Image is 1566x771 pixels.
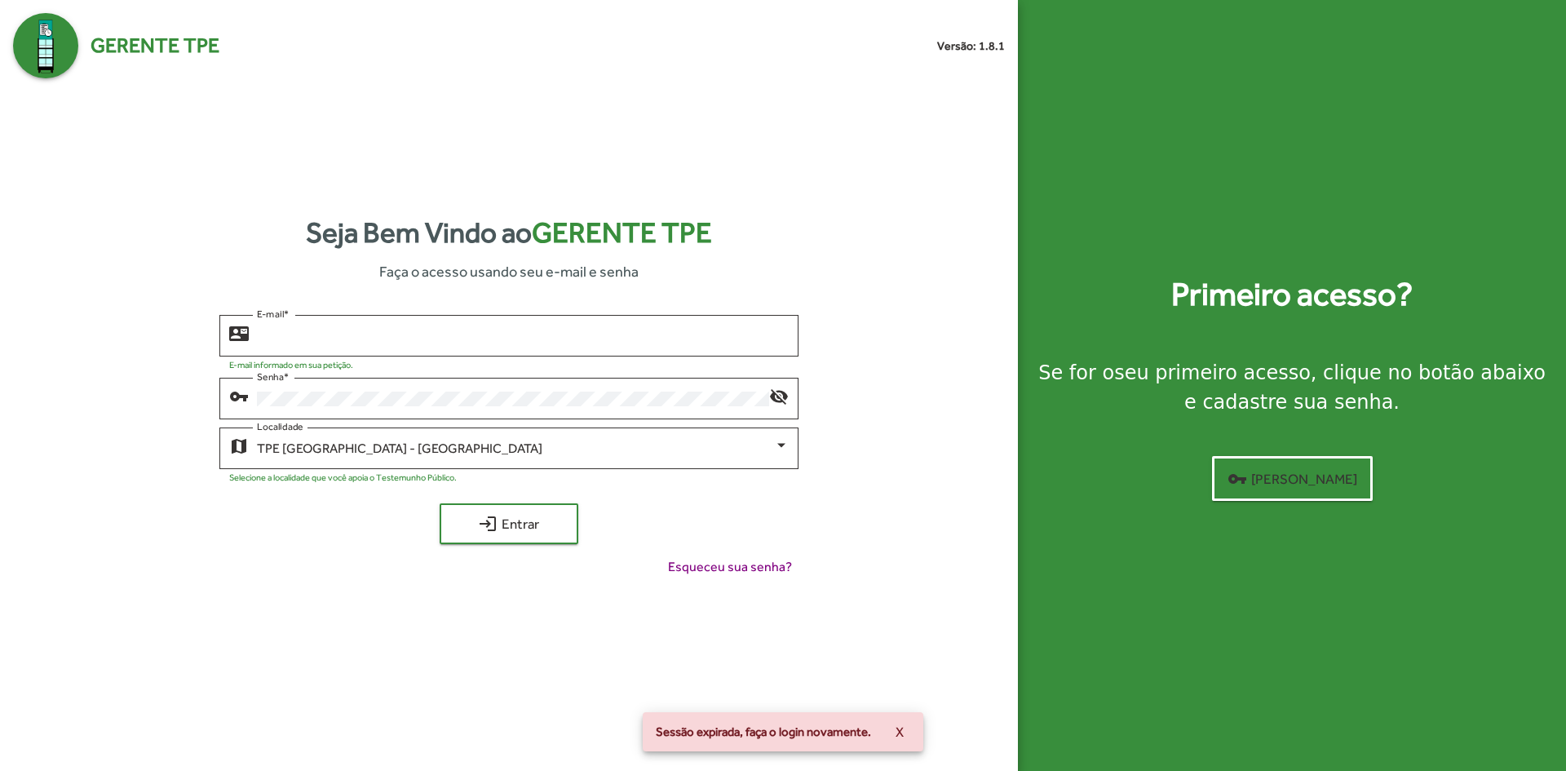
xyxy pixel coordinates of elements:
mat-hint: E-mail informado em sua petição. [229,360,353,370]
span: X [896,717,904,747]
span: Entrar [454,509,564,538]
button: [PERSON_NAME] [1212,456,1373,501]
span: Esqueceu sua senha? [668,557,792,577]
mat-icon: visibility_off [769,386,789,405]
small: Versão: 1.8.1 [937,38,1005,55]
img: Logo Gerente [13,13,78,78]
mat-icon: map [229,436,249,455]
mat-hint: Selecione a localidade que você apoia o Testemunho Público. [229,472,457,482]
mat-icon: vpn_key [1228,469,1247,489]
span: [PERSON_NAME] [1228,464,1357,494]
strong: Seja Bem Vindo ao [306,211,712,255]
mat-icon: vpn_key [229,386,249,405]
span: Faça o acesso usando seu e-mail e senha [379,260,639,282]
span: Gerente TPE [532,216,712,249]
span: Gerente TPE [91,30,219,61]
div: Se for o , clique no botão abaixo e cadastre sua senha. [1037,358,1546,417]
span: TPE [GEOGRAPHIC_DATA] - [GEOGRAPHIC_DATA] [257,441,542,456]
mat-icon: login [478,514,498,534]
strong: seu primeiro acesso [1114,361,1311,384]
button: X [883,717,917,747]
button: Entrar [440,503,578,544]
strong: Primeiro acesso? [1171,270,1413,319]
mat-icon: contact_mail [229,323,249,343]
span: Sessão expirada, faça o login novamente. [656,724,871,740]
